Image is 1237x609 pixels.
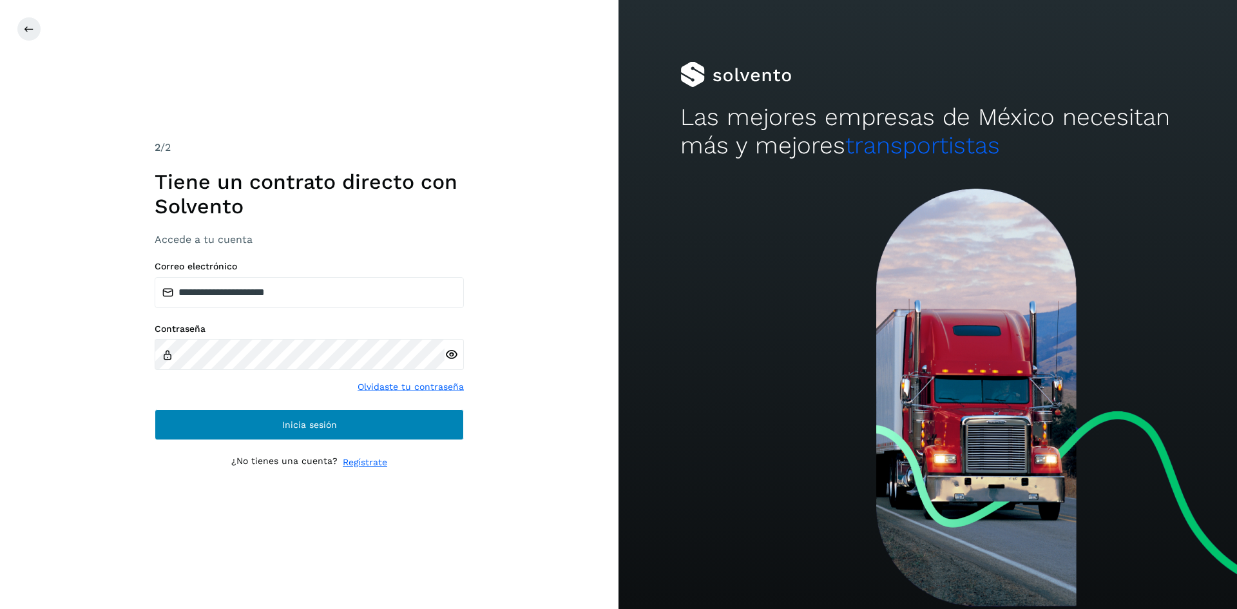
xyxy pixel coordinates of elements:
a: Olvidaste tu contraseña [358,380,464,394]
label: Contraseña [155,324,464,334]
span: Inicia sesión [282,420,337,429]
p: ¿No tienes una cuenta? [231,456,338,469]
a: Regístrate [343,456,387,469]
h2: Las mejores empresas de México necesitan más y mejores [680,103,1175,160]
div: /2 [155,140,464,155]
h1: Tiene un contrato directo con Solvento [155,169,464,219]
span: 2 [155,141,160,153]
button: Inicia sesión [155,409,464,440]
label: Correo electrónico [155,261,464,272]
span: transportistas [845,131,1000,159]
h3: Accede a tu cuenta [155,233,464,246]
